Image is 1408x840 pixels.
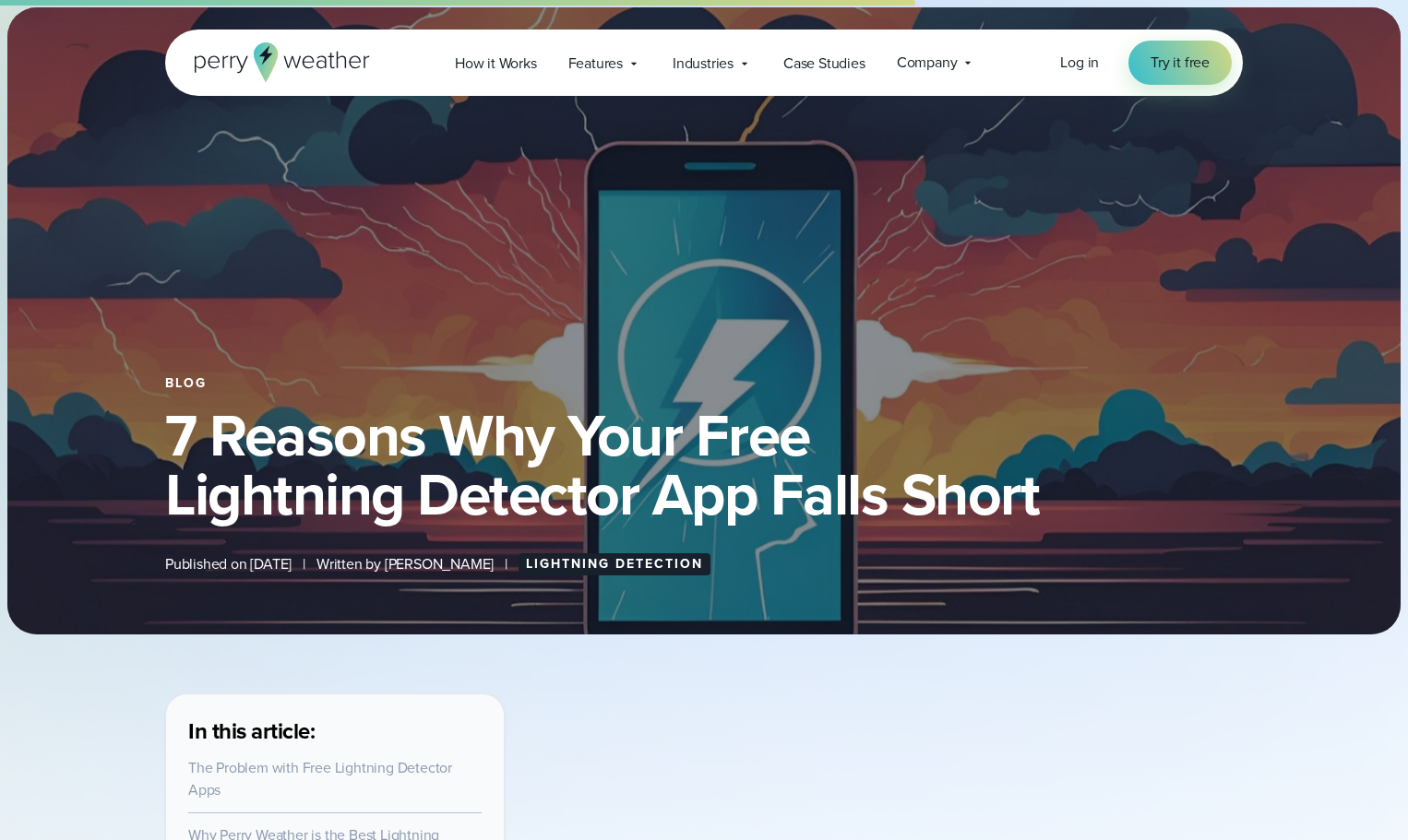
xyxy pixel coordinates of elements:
[303,553,305,575] span: |
[1060,52,1099,73] span: Log in
[439,44,553,82] a: How it Works
[505,553,507,575] span: |
[316,553,494,575] span: Written by [PERSON_NAME]
[519,553,710,575] a: Lightning Detection
[188,716,482,746] h3: In this article:
[673,53,734,75] span: Industries
[188,757,452,800] a: The Problem with Free Lightning Detector Apps
[783,53,865,75] span: Case Studies
[768,44,881,82] a: Case Studies
[1060,52,1099,74] a: Log in
[897,52,958,74] span: Company
[1151,52,1210,74] span: Try it free
[165,376,1243,391] div: Blog
[1128,41,1232,85] a: Try it free
[165,406,1243,524] h1: 7 Reasons Why Your Free Lightning Detector App Falls Short
[455,53,537,75] span: How it Works
[568,53,623,75] span: Features
[626,693,1243,786] iframe: Listen to a Podcast on Why Free Lightning Apps Fall Short Video
[165,553,292,575] span: Published on [DATE]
